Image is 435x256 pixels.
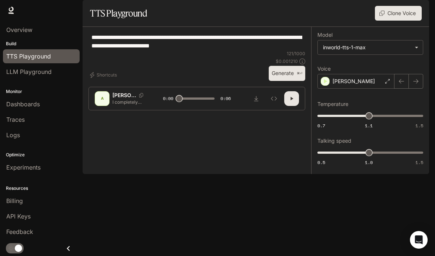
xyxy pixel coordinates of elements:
[410,231,428,249] div: Open Intercom Messenger
[317,138,351,143] p: Talking speed
[365,159,373,166] span: 1.0
[415,122,423,129] span: 1.5
[317,66,331,71] p: Voice
[163,95,173,102] span: 0:00
[318,40,423,54] div: inworld-tts-1-max
[297,71,302,76] p: ⌘⏎
[317,102,348,107] p: Temperature
[90,6,147,21] h1: TTS Playground
[136,93,146,97] button: Copy Voice ID
[96,93,108,104] div: A
[88,69,120,81] button: Shortcuts
[220,95,231,102] span: 0:06
[415,159,423,166] span: 1.5
[333,78,375,85] p: [PERSON_NAME]
[267,91,281,106] button: Inspect
[269,66,305,81] button: Generate⌘⏎
[317,122,325,129] span: 0.7
[317,159,325,166] span: 0.5
[249,91,264,106] button: Download audio
[317,32,333,38] p: Model
[276,58,298,64] p: $ 0.001210
[375,6,422,21] button: Clone Voice
[112,92,136,99] p: [PERSON_NAME]
[112,99,148,105] p: I completely understand your frustration with this situation. Let me look into your account detai...
[323,44,411,51] div: inworld-tts-1-max
[365,122,373,129] span: 1.1
[287,50,305,57] p: 121 / 1000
